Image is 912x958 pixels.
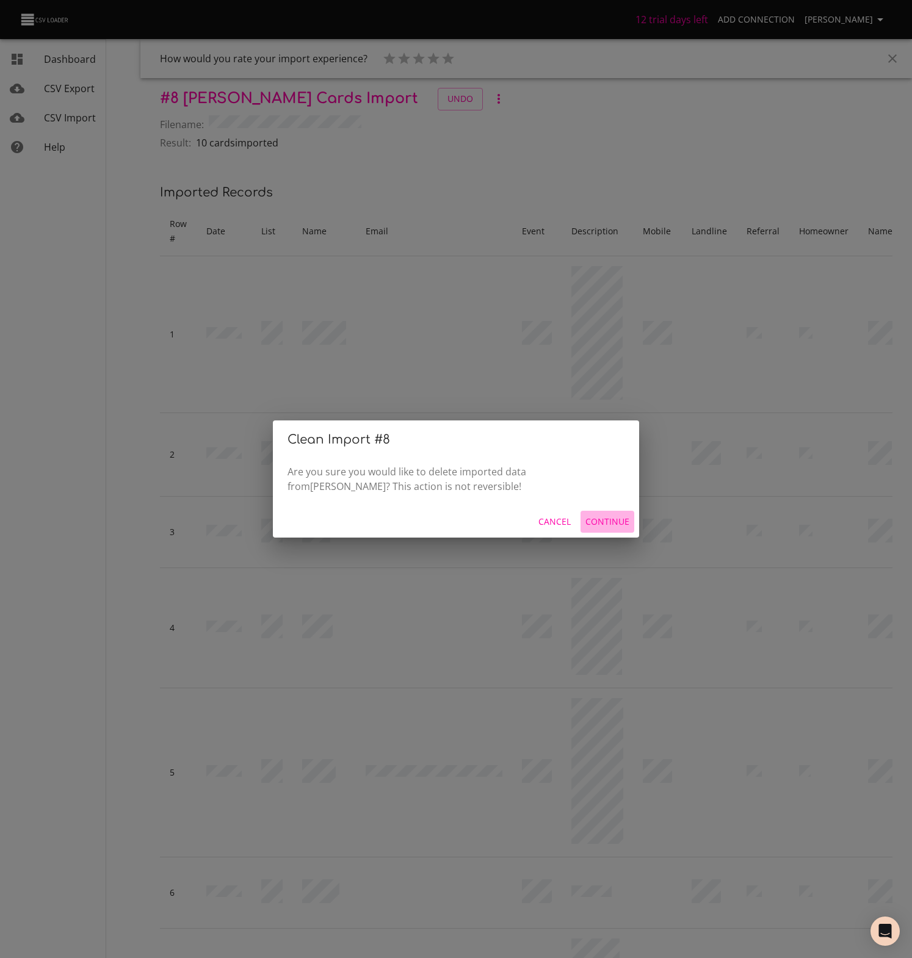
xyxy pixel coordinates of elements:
button: Cancel [534,511,576,533]
p: Are you sure you would like to delete imported data from [PERSON_NAME] ? This action is not rever... [288,464,624,494]
span: Continue [585,514,629,530]
h2: Clean Import # 8 [288,430,624,450]
button: Continue [581,511,634,533]
span: Cancel [538,514,571,530]
div: Open Intercom Messenger [870,917,900,946]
